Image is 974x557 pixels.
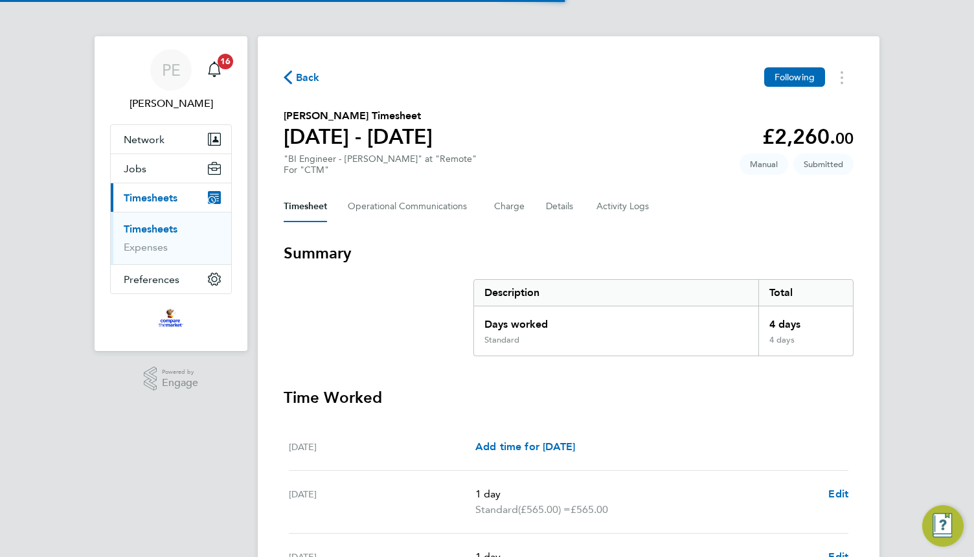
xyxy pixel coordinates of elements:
button: Jobs [111,154,231,183]
button: Timesheet [284,191,327,222]
button: Network [111,125,231,153]
span: (£565.00) = [518,503,571,516]
a: Timesheets [124,223,177,235]
div: Standard [484,335,519,345]
span: Paul Eifler [110,96,232,111]
button: Back [284,69,320,85]
a: PE[PERSON_NAME] [110,49,232,111]
h2: [PERSON_NAME] Timesheet [284,108,433,124]
a: Powered byEngage [144,367,199,391]
span: This timesheet is Submitted. [793,153,854,175]
a: Add time for [DATE] [475,439,575,455]
span: Standard [475,502,518,517]
span: PE [162,62,181,78]
div: Summary [473,279,854,356]
button: Charge [494,191,525,222]
div: For "CTM" [284,165,477,176]
a: 16 [201,49,227,91]
span: Powered by [162,367,198,378]
span: Following [775,71,815,83]
button: Timesheets [111,183,231,212]
div: Description [474,280,758,306]
h3: Time Worked [284,387,854,408]
span: Back [296,70,320,85]
span: 16 [218,54,233,69]
p: 1 day [475,486,818,502]
img: bglgroup-logo-retina.png [159,307,183,328]
div: 4 days [758,335,853,356]
div: [DATE] [289,439,475,455]
span: 00 [835,129,854,148]
button: Preferences [111,265,231,293]
div: Total [758,280,853,306]
h1: [DATE] - [DATE] [284,124,433,150]
button: Following [764,67,825,87]
div: Days worked [474,306,758,335]
a: Go to home page [110,307,232,328]
span: This timesheet was manually created. [740,153,788,175]
nav: Main navigation [95,36,247,351]
span: Timesheets [124,192,177,204]
button: Timesheets Menu [830,67,854,87]
app-decimal: £2,260. [762,124,854,149]
div: 4 days [758,306,853,335]
span: Add time for [DATE] [475,440,575,453]
h3: Summary [284,243,854,264]
div: Timesheets [111,212,231,264]
span: Preferences [124,273,179,286]
span: Edit [828,488,848,500]
span: Engage [162,378,198,389]
div: [DATE] [289,486,475,517]
a: Expenses [124,241,168,253]
button: Operational Communications [348,191,473,222]
button: Engage Resource Center [922,505,964,547]
span: Jobs [124,163,146,175]
a: Edit [828,486,848,502]
div: "BI Engineer - [PERSON_NAME]" at "Remote" [284,153,477,176]
button: Details [546,191,576,222]
span: Network [124,133,164,146]
button: Activity Logs [596,191,651,222]
span: £565.00 [571,503,608,516]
